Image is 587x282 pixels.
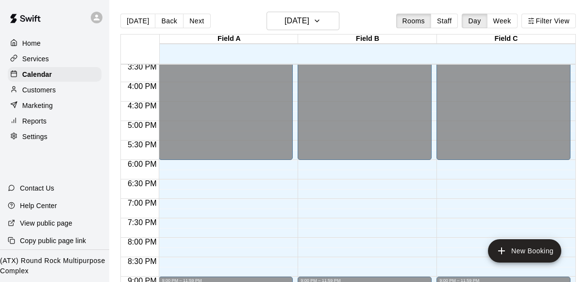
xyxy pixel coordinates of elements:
div: Field B [298,35,436,44]
p: Marketing [22,101,53,110]
p: Contact Us [20,183,54,193]
a: Services [8,52,101,66]
span: 8:00 PM [125,238,159,246]
div: Field A [160,35,298,44]
p: Customers [22,85,56,95]
span: 7:00 PM [125,199,159,207]
button: Next [183,14,210,28]
span: 4:00 PM [125,82,159,90]
p: Copy public page link [20,236,86,246]
a: Reports [8,114,101,128]
button: [DATE] [120,14,155,28]
p: Settings [22,132,48,141]
span: 7:30 PM [125,218,159,227]
span: 5:00 PM [125,121,159,129]
p: Help Center [20,201,57,211]
p: Calendar [22,70,52,79]
a: Settings [8,129,101,144]
span: 4:30 PM [125,102,159,110]
button: [DATE] [267,12,339,30]
a: Customers [8,83,101,97]
button: Filter View [521,14,576,28]
a: Calendar [8,67,101,82]
div: Field C [437,35,575,44]
a: Home [8,36,101,51]
p: Reports [22,116,47,126]
button: Day [462,14,487,28]
span: 6:30 PM [125,179,159,188]
span: 8:30 PM [125,257,159,265]
p: Home [22,38,41,48]
button: Rooms [396,14,431,28]
button: Back [155,14,184,28]
a: Marketing [8,98,101,113]
button: Staff [431,14,458,28]
span: 5:30 PM [125,141,159,149]
h6: [DATE] [285,14,309,28]
button: add [488,239,561,263]
p: Services [22,54,49,64]
button: Week [487,14,518,28]
span: 3:30 PM [125,63,159,71]
p: View public page [20,218,72,228]
span: 6:00 PM [125,160,159,168]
